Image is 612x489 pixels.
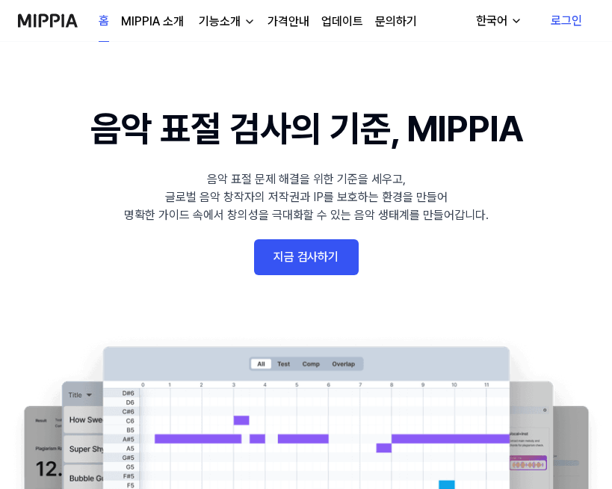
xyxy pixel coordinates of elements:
[124,170,489,224] div: 음악 표절 문제 해결을 위한 기준을 세우고, 글로벌 음악 창작자의 저작권과 IP를 보호하는 환경을 만들어 명확한 가이드 속에서 창의성을 극대화할 수 있는 음악 생태계를 만들어...
[121,13,184,31] a: MIPPIA 소개
[196,13,256,31] button: 기능소개
[473,12,510,30] div: 한국어
[90,102,522,156] h1: 음악 표절 검사의 기준, MIPPIA
[268,13,309,31] a: 가격안내
[321,13,363,31] a: 업데이트
[254,239,359,275] a: 지금 검사하기
[464,6,531,36] button: 한국어
[375,13,417,31] a: 문의하기
[99,1,109,42] a: 홈
[196,13,244,31] div: 기능소개
[244,16,256,28] img: down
